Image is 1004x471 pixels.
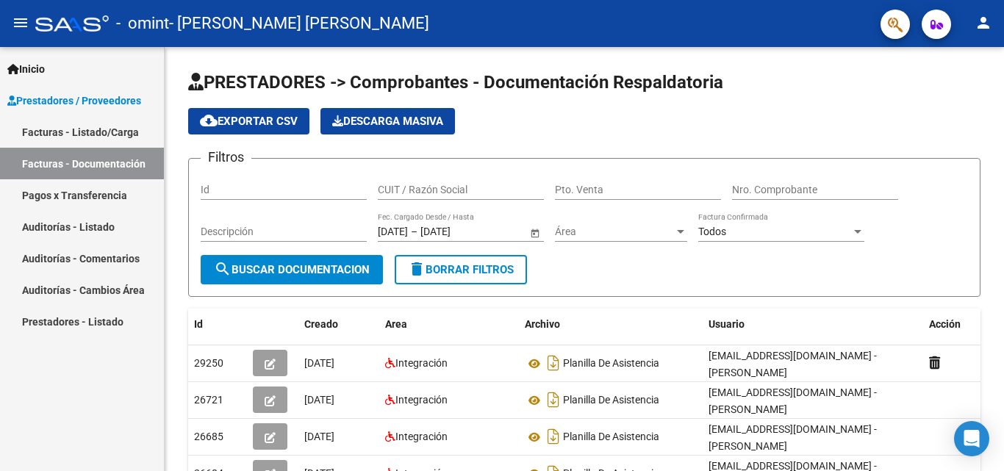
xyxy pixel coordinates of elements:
[395,431,448,442] span: Integración
[214,263,370,276] span: Buscar Documentacion
[954,421,989,456] div: Open Intercom Messenger
[194,394,223,406] span: 26721
[304,431,334,442] span: [DATE]
[519,309,703,340] datatable-header-cell: Archivo
[188,72,723,93] span: PRESTADORES -> Comprobantes - Documentación Respaldatoria
[709,318,745,330] span: Usuario
[698,226,726,237] span: Todos
[395,394,448,406] span: Integración
[929,318,961,330] span: Acción
[7,93,141,109] span: Prestadores / Proveedores
[304,357,334,369] span: [DATE]
[703,309,923,340] datatable-header-cell: Usuario
[709,350,877,378] span: [EMAIL_ADDRESS][DOMAIN_NAME] - [PERSON_NAME]
[201,255,383,284] button: Buscar Documentacion
[298,309,379,340] datatable-header-cell: Creado
[563,358,659,370] span: Planilla De Asistencia
[304,394,334,406] span: [DATE]
[188,108,309,134] button: Exportar CSV
[194,357,223,369] span: 29250
[116,7,169,40] span: - omint
[12,14,29,32] mat-icon: menu
[527,225,542,240] button: Open calendar
[188,309,247,340] datatable-header-cell: Id
[555,226,674,238] span: Área
[395,357,448,369] span: Integración
[525,318,560,330] span: Archivo
[304,318,338,330] span: Creado
[544,388,563,411] i: Descargar documento
[332,115,443,128] span: Descarga Masiva
[7,61,45,77] span: Inicio
[420,226,492,238] input: Fecha fin
[923,309,997,340] datatable-header-cell: Acción
[408,263,514,276] span: Borrar Filtros
[200,112,218,129] mat-icon: cloud_download
[214,260,232,278] mat-icon: search
[169,7,429,40] span: - [PERSON_NAME] [PERSON_NAME]
[200,115,298,128] span: Exportar CSV
[975,14,992,32] mat-icon: person
[378,226,408,238] input: Fecha inicio
[379,309,519,340] datatable-header-cell: Area
[709,423,877,452] span: [EMAIL_ADDRESS][DOMAIN_NAME] - [PERSON_NAME]
[544,425,563,448] i: Descargar documento
[408,260,426,278] mat-icon: delete
[411,226,417,238] span: –
[194,431,223,442] span: 26685
[709,386,877,415] span: [EMAIL_ADDRESS][DOMAIN_NAME] - [PERSON_NAME]
[544,351,563,375] i: Descargar documento
[385,318,407,330] span: Area
[320,108,455,134] app-download-masive: Descarga masiva de comprobantes (adjuntos)
[395,255,527,284] button: Borrar Filtros
[201,147,251,168] h3: Filtros
[563,431,659,443] span: Planilla De Asistencia
[194,318,203,330] span: Id
[563,395,659,406] span: Planilla De Asistencia
[320,108,455,134] button: Descarga Masiva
